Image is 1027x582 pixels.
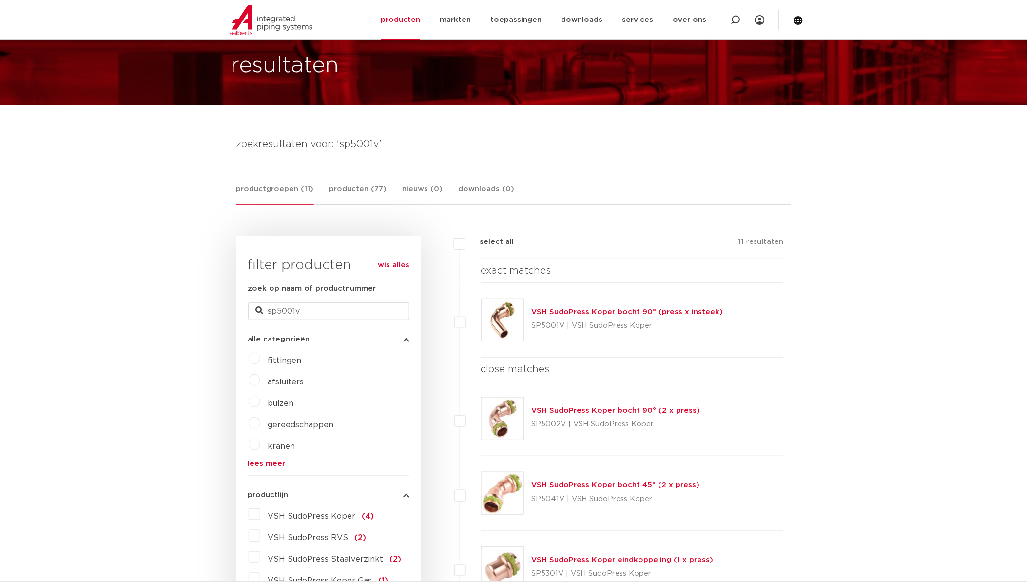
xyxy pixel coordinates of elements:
[532,308,723,316] a: VSH SudoPress Koper bocht 90° (press x insteek)
[236,183,314,205] a: productgroepen (11)
[482,398,523,440] img: Thumbnail for VSH SudoPress Koper bocht 90° (2 x press)
[482,472,523,514] img: Thumbnail for VSH SudoPress Koper bocht 45° (2 x press)
[532,407,700,414] a: VSH SudoPress Koper bocht 90° (2 x press)
[248,491,289,499] span: productlijn
[459,183,515,204] a: downloads (0)
[532,566,714,582] p: SP5301V | VSH SudoPress Koper
[355,534,367,542] span: (2)
[329,183,387,204] a: producten (77)
[532,556,714,563] a: VSH SudoPress Koper eindkoppeling (1 x press)
[481,263,784,279] h4: exact matches
[268,512,356,520] span: VSH SudoPress Koper
[378,260,409,271] a: wis alles
[738,236,783,251] p: 11 resultaten
[481,361,784,377] h4: close matches
[248,460,409,467] a: lees meer
[362,512,374,520] span: (4)
[532,417,700,432] p: SP5002V | VSH SudoPress Koper
[532,491,700,507] p: SP5041V | VSH SudoPress Koper
[248,302,409,320] input: zoeken
[532,482,700,489] a: VSH SudoPress Koper bocht 45° (2 x press)
[268,357,302,364] a: fittingen
[268,555,384,563] span: VSH SudoPress Staalverzinkt
[248,336,409,343] button: alle categorieën
[248,256,409,275] h3: filter producten
[268,421,334,429] a: gereedschappen
[268,534,349,542] span: VSH SudoPress RVS
[231,50,339,81] h1: resultaten
[465,236,514,248] label: select all
[268,400,294,407] a: buizen
[390,555,402,563] span: (2)
[248,491,409,499] button: productlijn
[403,183,443,204] a: nieuws (0)
[236,137,791,152] h4: zoekresultaten voor: 'sp5001v'
[248,283,376,295] label: zoek op naam of productnummer
[268,442,295,450] a: kranen
[248,336,310,343] span: alle categorieën
[268,378,304,386] a: afsluiters
[482,299,523,341] img: Thumbnail for VSH SudoPress Koper bocht 90° (press x insteek)
[532,318,723,334] p: SP5001V | VSH SudoPress Koper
